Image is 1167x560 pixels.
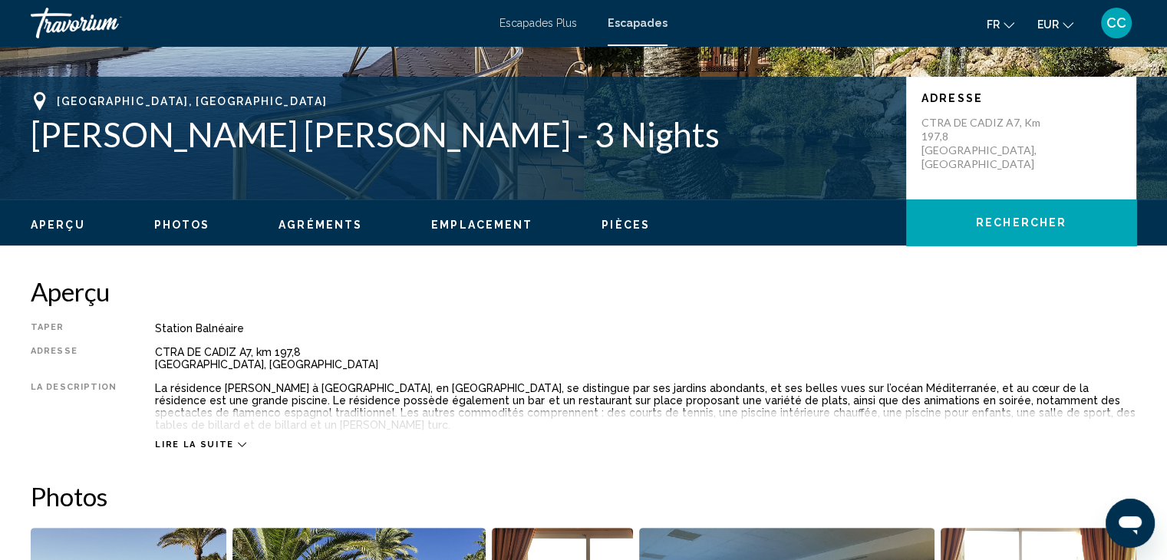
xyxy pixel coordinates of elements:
span: Rechercher [976,217,1066,229]
span: Photos [154,219,210,231]
font: CC [1106,15,1126,31]
p: Adresse [921,92,1121,104]
span: Aperçu [31,219,85,231]
h1: [PERSON_NAME] [PERSON_NAME] - 3 Nights [31,114,891,154]
button: Changer de langue [987,13,1014,35]
button: Menu utilisateur [1096,7,1136,39]
button: Pièces [602,218,650,232]
button: Changer de devise [1037,13,1073,35]
button: Photos [154,218,210,232]
div: Adresse [31,346,117,371]
a: Travorium [31,8,484,38]
span: Pièces [602,219,650,231]
div: La résidence [PERSON_NAME] à [GEOGRAPHIC_DATA], en [GEOGRAPHIC_DATA], se distingue par ses jardin... [155,382,1136,431]
div: Taper [31,322,117,334]
a: Escapades Plus [499,17,577,29]
span: Emplacement [431,219,532,231]
iframe: Bouton de lancement de la fenêtre de messagerie [1106,499,1155,548]
span: Agréments [279,219,362,231]
div: CTRA DE CADIZ A7, km 197,8 [GEOGRAPHIC_DATA], [GEOGRAPHIC_DATA] [155,346,1136,371]
button: Rechercher [906,199,1136,245]
h2: Aperçu [31,276,1136,307]
font: fr [987,18,1000,31]
button: Aperçu [31,218,85,232]
button: Lire la suite [155,439,246,450]
span: [GEOGRAPHIC_DATA], [GEOGRAPHIC_DATA] [57,95,327,107]
a: Escapades [608,17,668,29]
button: Emplacement [431,218,532,232]
button: Agréments [279,218,362,232]
span: Lire la suite [155,440,233,450]
p: CTRA DE CADIZ A7, km 197,8 [GEOGRAPHIC_DATA], [GEOGRAPHIC_DATA] [921,116,1044,171]
div: Station balnéaire [155,322,1136,334]
h2: Photos [31,481,1136,512]
font: EUR [1037,18,1059,31]
div: La description [31,382,117,431]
